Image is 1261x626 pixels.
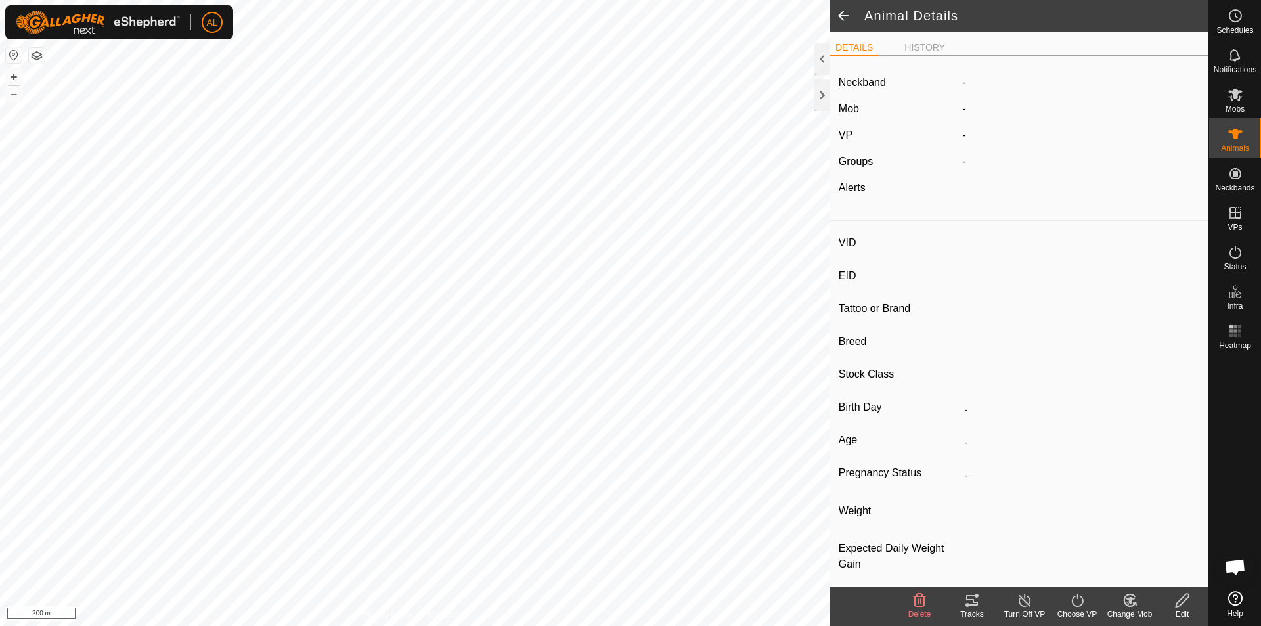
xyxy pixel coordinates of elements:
span: Heatmap [1219,342,1251,349]
div: Choose VP [1051,608,1103,620]
label: - [963,75,966,91]
label: Birth Day [839,399,959,416]
span: Neckbands [1215,184,1254,192]
span: Animals [1221,145,1249,152]
img: Gallagher Logo [16,11,180,34]
label: Mob [839,103,859,114]
label: Stock Class [839,366,959,383]
button: Reset Map [6,47,22,63]
label: Expected Daily Weight Gain [839,541,959,572]
div: Turn Off VP [998,608,1051,620]
div: Open chat [1216,547,1255,587]
app-display-virtual-paddock-transition: - [963,129,966,141]
span: Infra [1227,302,1243,310]
a: Contact Us [428,609,467,621]
span: Schedules [1216,26,1253,34]
label: VID [839,235,959,252]
span: Mobs [1226,105,1245,113]
span: AL [206,16,217,30]
button: + [6,69,22,85]
label: EID [839,267,959,284]
button: – [6,86,22,102]
div: Edit [1156,608,1208,620]
label: Tattoo or Brand [839,300,959,317]
span: Notifications [1214,66,1256,74]
label: Breed [839,333,959,350]
span: Status [1224,263,1246,271]
div: Tracks [946,608,998,620]
div: Change Mob [1103,608,1156,620]
li: DETAILS [830,41,878,56]
span: VPs [1228,223,1242,231]
div: - [958,154,1206,169]
span: Help [1227,610,1243,617]
button: Map Layers [29,48,45,64]
h2: Animal Details [864,8,1208,24]
label: Alerts [839,182,866,193]
label: Groups [839,156,873,167]
a: Help [1209,586,1261,623]
label: Age [839,432,959,449]
label: Weight [839,497,959,525]
span: Delete [908,610,931,619]
a: Privacy Policy [363,609,412,621]
label: Pregnancy Status [839,464,959,481]
span: - [963,103,966,114]
label: VP [839,129,852,141]
li: HISTORY [899,41,950,55]
label: Neckband [839,75,886,91]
